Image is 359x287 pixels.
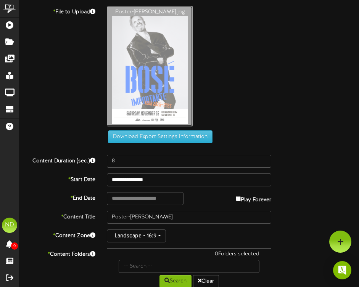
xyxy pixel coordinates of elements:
[107,211,271,224] input: Title of this Content
[113,250,265,260] div: 0 Folders selected
[107,229,166,242] button: Landscape - 16:9
[108,130,213,143] button: Download Export Settings Information
[13,211,101,221] label: Content Title
[119,260,259,273] input: -- Search --
[104,134,213,139] a: Download Export Settings Information
[13,192,101,202] label: End Date
[333,261,351,279] div: Open Intercom Messenger
[13,248,101,258] label: Content Folders
[236,192,271,204] label: Play Forever
[11,242,18,250] span: 0
[2,218,17,233] div: ND
[13,6,101,16] label: File to Upload
[13,173,101,184] label: Start Date
[236,196,241,201] input: Play Forever
[13,155,101,165] label: Content Duration (sec.)
[13,229,101,240] label: Content Zone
